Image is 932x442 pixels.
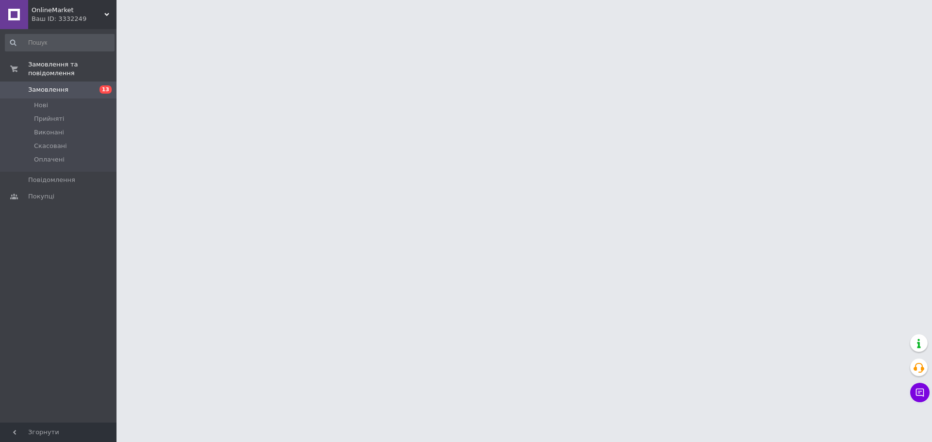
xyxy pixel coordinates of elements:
div: Ваш ID: 3332249 [32,15,116,23]
span: Прийняті [34,115,64,123]
span: Оплачені [34,155,65,164]
span: Замовлення та повідомлення [28,60,116,78]
span: OnlineMarket [32,6,104,15]
input: Пошук [5,34,115,51]
span: Скасовані [34,142,67,150]
span: Нові [34,101,48,110]
span: Замовлення [28,85,68,94]
span: Покупці [28,192,54,201]
span: Повідомлення [28,176,75,184]
span: 13 [100,85,112,94]
button: Чат з покупцем [910,383,930,402]
span: Виконані [34,128,64,137]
